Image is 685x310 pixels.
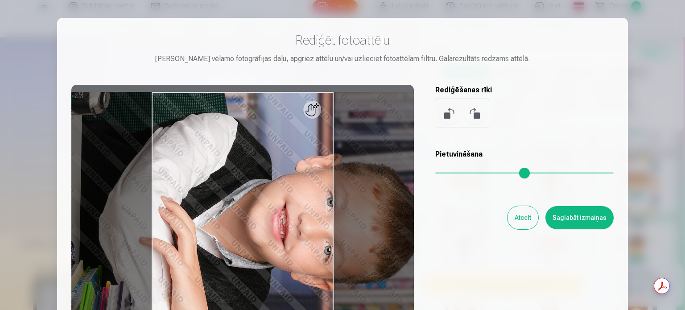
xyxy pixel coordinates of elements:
[545,206,614,229] button: Saglabāt izmaiņas
[71,32,614,48] h3: Rediģēt fotoattēlu
[508,206,538,229] button: Atcelt
[435,149,614,160] h5: Pietuvināšana
[71,54,614,64] div: [PERSON_NAME] vēlamo fotogrāfijas daļu, apgriez attēlu un/vai uzlieciet fotoattēlam filtru. Galar...
[435,85,614,95] h5: Rediģēšanas rīki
